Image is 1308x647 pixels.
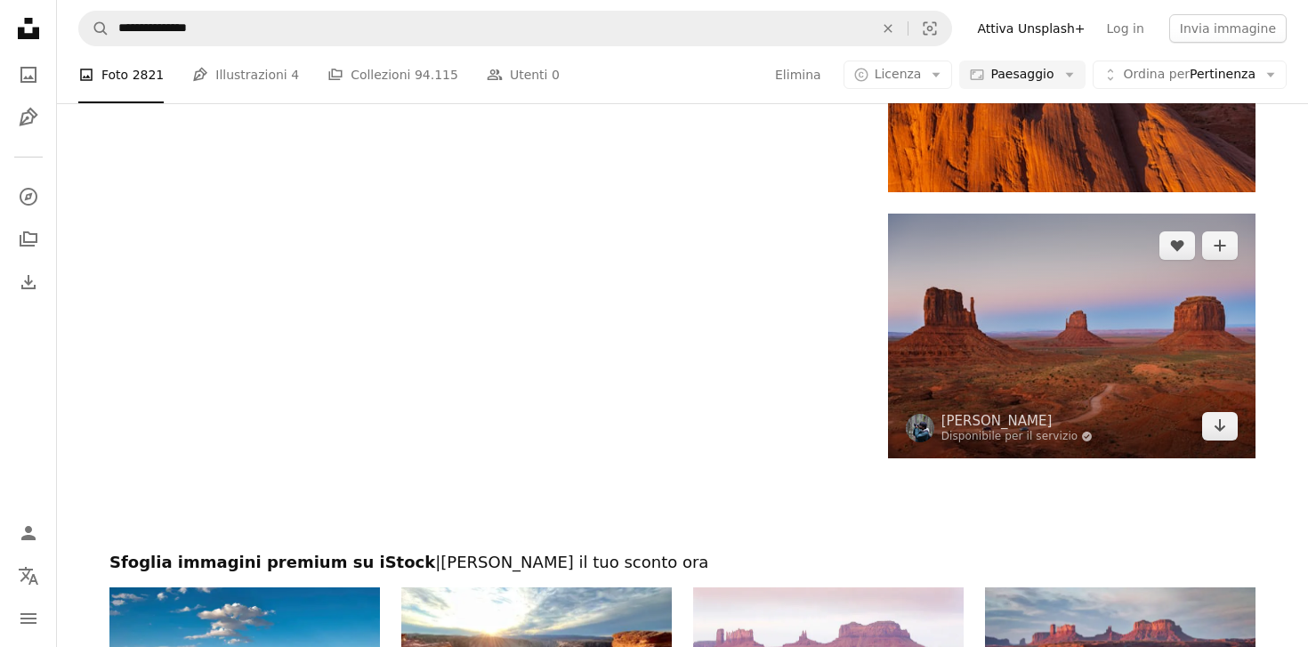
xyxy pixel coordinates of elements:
button: Cerca su Unsplash [79,12,109,45]
a: Illustrazioni [11,100,46,135]
a: [PERSON_NAME] [941,412,1094,430]
img: Vai al profilo di Gantavya Bhatt [906,414,934,442]
button: Mi piace [1159,231,1195,260]
span: Paesaggio [990,66,1054,84]
a: Utenti 0 [487,46,560,103]
a: Illustrazioni 4 [192,46,299,103]
button: Elimina [868,12,908,45]
button: Paesaggio [959,61,1085,89]
a: Download [1202,412,1238,441]
button: Licenza [844,61,953,89]
span: Ordina per [1124,67,1190,81]
button: Menu [11,601,46,636]
span: | [PERSON_NAME] il tuo sconto ora [435,553,708,571]
h2: Sfoglia immagini premium su iStock [109,552,1256,573]
span: Licenza [875,67,922,81]
form: Trova visual in tutto il sito [78,11,952,46]
a: Accedi / Registrati [11,515,46,551]
a: Cronologia download [11,264,46,300]
span: 0 [552,65,560,85]
button: Elimina [774,61,822,89]
a: Attiva Unsplash+ [966,14,1095,43]
button: Aggiungi alla Collezione [1202,231,1238,260]
img: Una strada sterrata in mezzo a un deserto [888,214,1256,458]
a: Collezioni 94.115 [327,46,458,103]
a: Log in [1096,14,1155,43]
span: 94.115 [415,65,458,85]
button: Ordina perPertinenza [1093,61,1287,89]
a: Una strada sterrata in mezzo a un deserto [888,328,1256,344]
a: Foto [11,57,46,93]
a: Esplora [11,179,46,214]
button: Invia immagine [1169,14,1287,43]
a: Home — Unsplash [11,11,46,50]
a: Collezioni [11,222,46,257]
button: Ricerca visiva [908,12,951,45]
a: Disponibile per il servizio [941,430,1094,444]
span: 4 [291,65,299,85]
span: Pertinenza [1124,66,1256,84]
button: Lingua [11,558,46,594]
